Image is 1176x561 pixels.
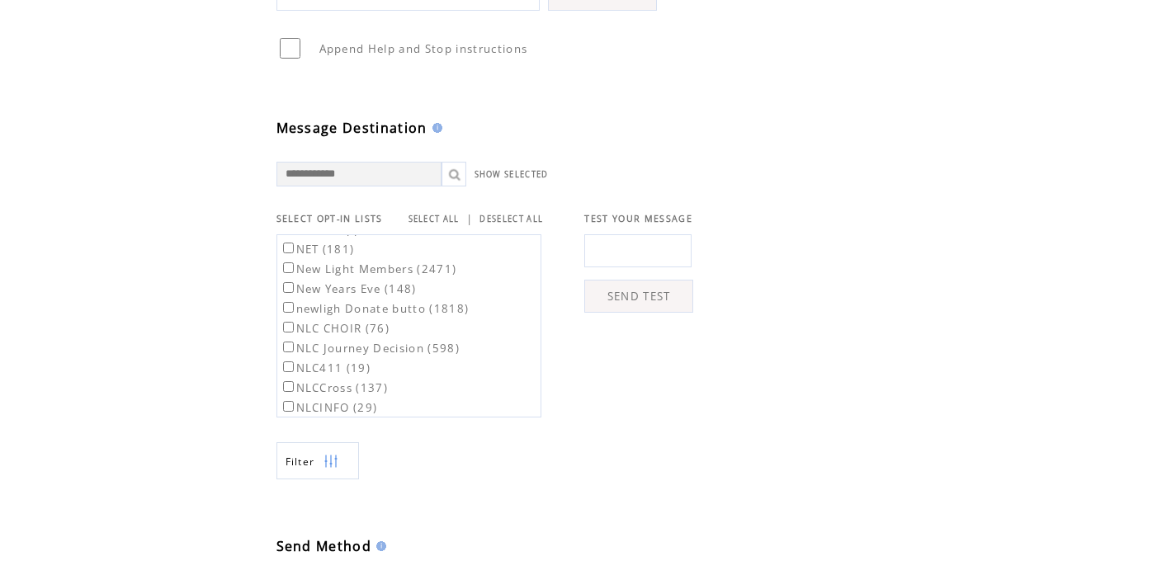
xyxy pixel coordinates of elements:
[584,213,692,224] span: TEST YOUR MESSAGE
[283,361,294,372] input: NLC411 (19)
[280,400,378,415] label: NLCINFO (29)
[280,361,371,375] label: NLC411 (19)
[283,401,294,412] input: NLCINFO (29)
[286,455,315,469] span: Show filters
[283,302,294,313] input: newligh Donate butto (1818)
[283,322,294,332] input: NLC CHOIR (76)
[475,169,549,180] a: SHOW SELECTED
[371,541,386,551] img: help.gif
[283,282,294,293] input: New Years Eve (148)
[280,380,389,395] label: NLCCross (137)
[324,443,338,480] img: filters.png
[319,41,528,56] span: Append Help and Stop instructions
[276,537,372,555] span: Send Method
[466,211,473,226] span: |
[479,214,543,224] a: DESELECT ALL
[280,262,457,276] label: New Light Members (2471)
[283,342,294,352] input: NLC Journey Decision (598)
[280,281,417,296] label: New Years Eve (148)
[283,243,294,253] input: NET (181)
[276,213,383,224] span: SELECT OPT-IN LISTS
[280,301,470,316] label: newligh Donate butto (1818)
[280,242,355,257] label: NET (181)
[280,341,460,356] label: NLC Journey Decision (598)
[283,381,294,392] input: NLCCross (137)
[427,123,442,133] img: help.gif
[409,214,460,224] a: SELECT ALL
[280,321,390,336] label: NLC CHOIR (76)
[276,119,427,137] span: Message Destination
[584,280,693,313] a: SEND TEST
[276,442,359,479] a: Filter
[283,262,294,273] input: New Light Members (2471)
